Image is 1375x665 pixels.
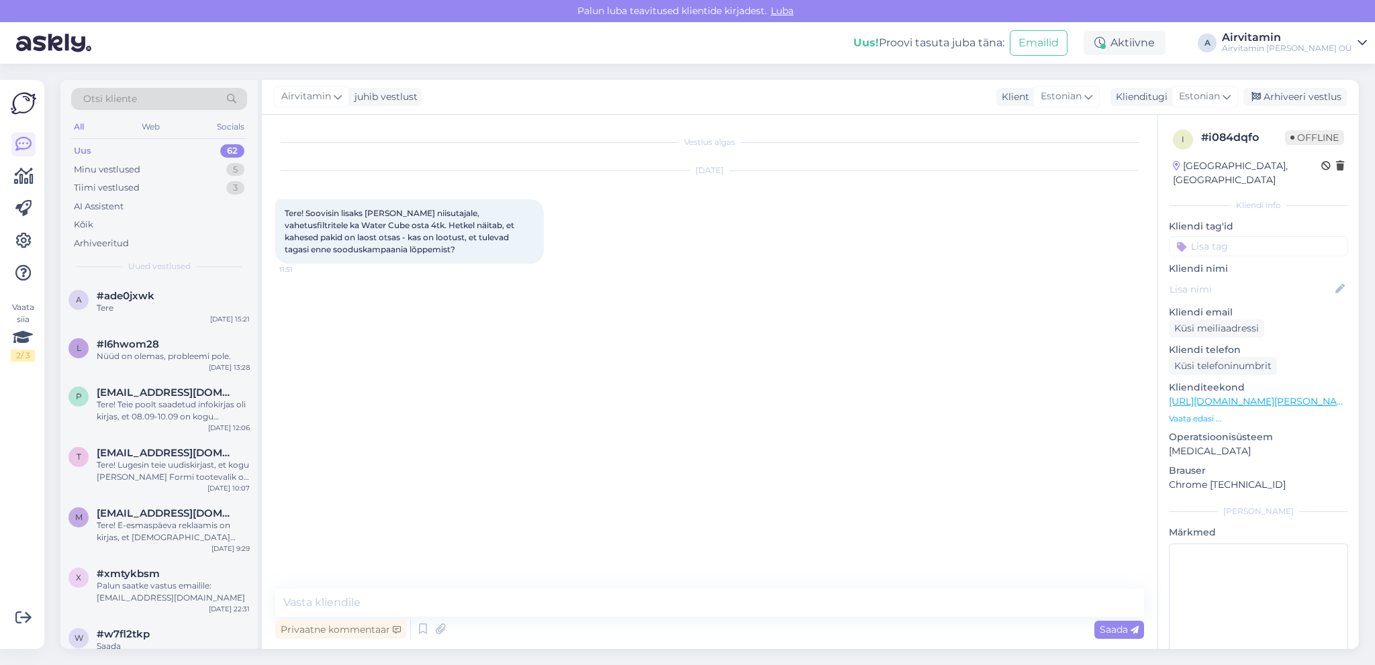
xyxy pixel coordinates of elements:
div: Saada [97,640,250,652]
span: p [76,391,82,401]
span: l [77,343,81,353]
div: A [1198,34,1217,52]
div: [DATE] 12:06 [208,423,250,433]
div: [DATE] 15:21 [210,314,250,324]
p: Kliendi email [1169,305,1348,319]
span: Luba [767,5,798,17]
div: Küsi meiliaadressi [1169,319,1264,338]
span: i [1182,134,1184,144]
div: All [71,118,87,136]
div: Aktiivne [1084,31,1166,55]
div: Web [139,118,162,136]
img: Askly Logo [11,91,36,116]
div: Palun saatke vastus emailile: [EMAIL_ADDRESS][DOMAIN_NAME] [97,580,250,604]
div: [PERSON_NAME] [1169,505,1348,517]
span: Otsi kliente [83,92,137,106]
div: Privaatne kommentaar [275,621,406,639]
span: Estonian [1041,89,1082,104]
div: Tere! E-esmaspäeva reklaamis on kirjas, et [DEMOGRAPHIC_DATA] rakendub ka filtritele. Samas, [PER... [97,519,250,544]
div: Uus [74,144,91,158]
div: juhib vestlust [349,90,418,104]
div: Minu vestlused [74,163,140,176]
p: Chrome [TECHNICAL_ID] [1169,478,1348,492]
span: #xmtykbsm [97,568,160,580]
div: [DATE] [275,164,1144,176]
p: Brauser [1169,464,1348,478]
div: Tere [97,302,250,314]
div: 62 [220,144,244,158]
div: 2 / 3 [11,350,35,362]
div: # i084dqfo [1201,130,1285,146]
div: Tere! Lugesin teie uudiskirjast, et kogu [PERSON_NAME] Formi tootevalik on 20% soodsamalt alates ... [97,459,250,483]
div: Nüüd on olemas, probleemi pole. [97,350,250,362]
span: x [76,572,81,582]
span: Estonian [1179,89,1220,104]
a: AirvitaminAirvitamin [PERSON_NAME] OÜ [1222,32,1367,54]
div: Klienditugi [1110,90,1168,104]
div: Klient [996,90,1029,104]
span: #l6hwom28 [97,338,159,350]
span: t [77,452,81,462]
div: Vaata siia [11,301,35,362]
span: Offline [1285,130,1344,145]
div: [DATE] 22:31 [209,604,250,614]
div: [DATE] 13:28 [209,362,250,372]
span: piret.kattai@gmail.com [97,387,236,399]
span: #w7fl2tkp [97,628,150,640]
div: AI Assistent [74,200,124,213]
div: Kliendi info [1169,199,1348,211]
b: Uus! [853,36,879,49]
div: Arhiveeritud [74,237,129,250]
p: Märkmed [1169,525,1348,540]
div: Airvitamin [1222,32,1352,43]
span: Saada [1100,623,1139,635]
a: [URL][DOMAIN_NAME][PERSON_NAME] [1169,395,1354,407]
div: Küsi telefoninumbrit [1169,357,1277,375]
span: m [75,512,83,522]
div: Airvitamin [PERSON_NAME] OÜ [1222,43,1352,54]
span: triin.nuut@gmail.com [97,447,236,459]
p: Kliendi tag'id [1169,219,1348,234]
span: w [75,633,83,643]
span: 11:51 [279,264,330,274]
span: merilin686@hotmail.com [97,507,236,519]
input: Lisa nimi [1170,282,1333,297]
p: [MEDICAL_DATA] [1169,444,1348,458]
p: Kliendi telefon [1169,343,1348,357]
span: Airvitamin [281,89,331,104]
span: Tere! Soovisin lisaks [PERSON_NAME] niisutajale, vahetusfiltritele ka Water Cube osta 4tk. Hetkel... [285,208,516,254]
input: Lisa tag [1169,236,1348,256]
button: Emailid [1010,30,1068,56]
div: Kõik [74,218,93,232]
div: Vestlus algas [275,136,1144,148]
p: Operatsioonisüsteem [1169,430,1348,444]
span: a [76,295,82,305]
div: Socials [214,118,247,136]
p: Kliendi nimi [1169,262,1348,276]
div: Arhiveeri vestlus [1243,88,1347,106]
span: Uued vestlused [128,260,191,272]
div: 5 [226,163,244,176]
div: [GEOGRAPHIC_DATA], [GEOGRAPHIC_DATA] [1173,159,1321,187]
span: #ade0jxwk [97,290,154,302]
p: Vaata edasi ... [1169,413,1348,425]
p: Klienditeekond [1169,380,1348,395]
div: [DATE] 10:07 [207,483,250,493]
div: 3 [226,181,244,195]
div: Tiimi vestlused [74,181,140,195]
div: Proovi tasuta juba täna: [853,35,1004,51]
div: [DATE] 9:29 [211,544,250,554]
div: Tere! Teie poolt saadetud infokirjas oli kirjas, et 08.09-10.09 on kogu [PERSON_NAME] Formi toote... [97,399,250,423]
